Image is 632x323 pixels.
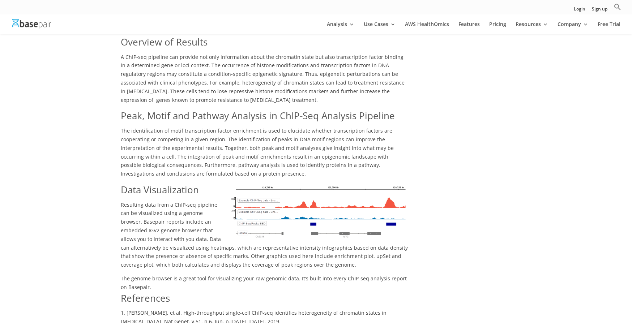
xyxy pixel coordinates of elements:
[614,3,621,14] a: Search Icon Link
[121,53,405,103] span: A ChIP-seq pipeline can provide not only information about the chromatin state but also transcrip...
[516,22,548,34] a: Resources
[364,22,396,34] a: Use Cases
[12,19,51,29] img: Basepair
[489,22,506,34] a: Pricing
[121,127,394,177] span: The identification of motif transcription factor enrichment is used to elucidate whether transcri...
[598,22,620,34] a: Free Trial
[228,183,408,240] img: ChIP-Seq analysis report genome browser
[121,109,395,122] span: Peak, Motif and Pathway Analysis in ChIP-Seq Analysis Pipeline
[405,22,449,34] a: AWS HealthOmics
[121,35,208,48] span: Overview of Results
[614,3,621,10] svg: Search
[121,201,408,268] span: Resulting data from a ChIP-seq pipeline can be visualized using a genome browser. Basepair report...
[121,183,199,196] span: Data Visualization
[558,22,588,34] a: Company
[121,292,408,309] h2: References
[327,22,354,34] a: Analysis
[458,22,480,34] a: Features
[592,7,607,14] a: Sign up
[574,7,585,14] a: Login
